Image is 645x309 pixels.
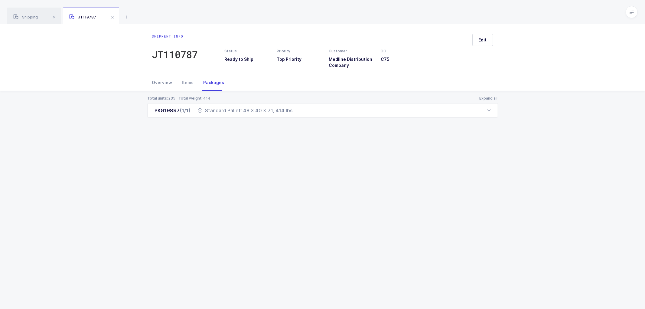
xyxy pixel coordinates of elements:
button: Edit [472,34,493,46]
button: Expand all [479,96,498,101]
div: Packages [199,74,224,91]
div: PKG19897 [155,107,191,114]
span: JT110787 [69,15,96,19]
div: Status [225,48,269,54]
div: Overview [152,74,177,91]
span: (1/1) [180,107,191,113]
div: Items [177,74,199,91]
h3: C75 [381,56,425,62]
h3: Medline Distribution Company [329,56,373,68]
div: Shipment info [152,34,198,39]
div: Priority [277,48,321,54]
h3: Top Priority [277,56,321,62]
span: Shipping [13,15,38,19]
h3: Ready to Ship [225,56,269,62]
div: Customer [329,48,373,54]
div: PKG19897(1/1) Standard Pallet: 48 x 40 x 71, 414 lbs [147,103,498,118]
div: Standard Pallet: 48 x 40 x 71, 414 lbs [198,107,293,114]
span: Edit [479,37,487,43]
div: DC [381,48,425,54]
